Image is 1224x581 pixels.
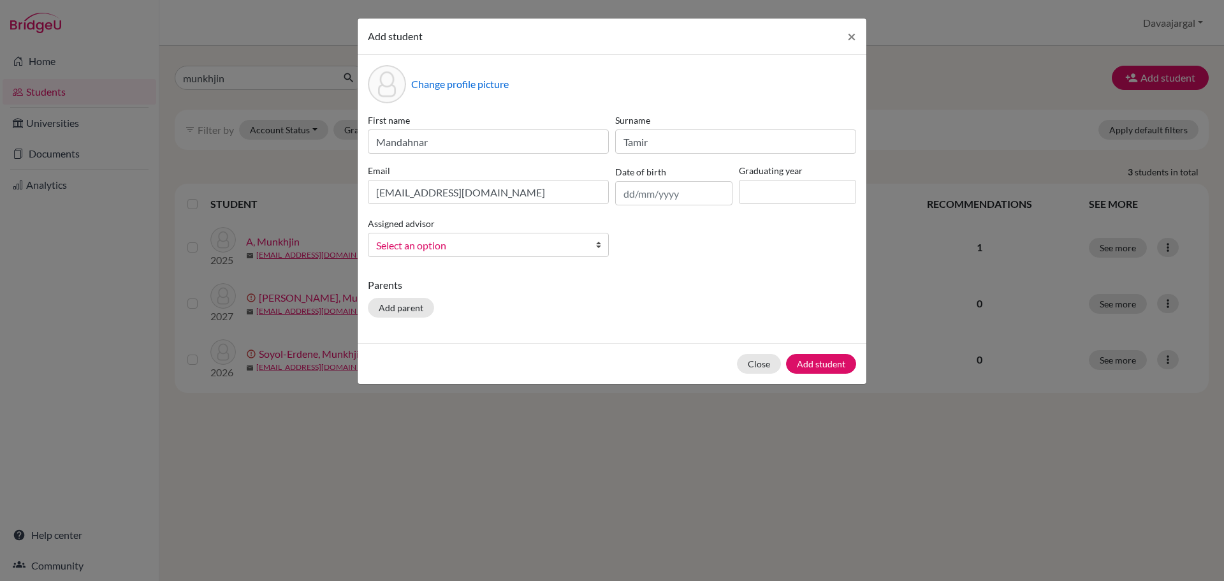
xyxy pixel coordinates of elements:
[368,217,435,230] label: Assigned advisor
[615,114,856,127] label: Surname
[837,18,866,54] button: Close
[737,354,781,374] button: Close
[368,298,434,318] button: Add parent
[368,277,856,293] p: Parents
[376,237,584,254] span: Select an option
[368,30,423,42] span: Add student
[786,354,856,374] button: Add student
[368,65,406,103] div: Profile picture
[847,27,856,45] span: ×
[615,181,732,205] input: dd/mm/yyyy
[368,164,609,177] label: Email
[739,164,856,177] label: Graduating year
[368,114,609,127] label: First name
[615,165,666,179] label: Date of birth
